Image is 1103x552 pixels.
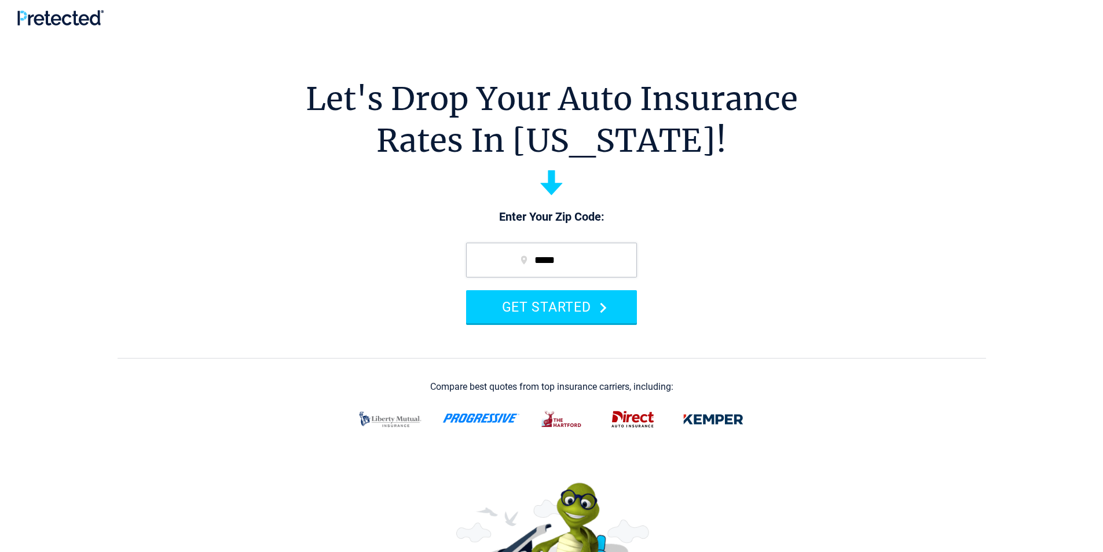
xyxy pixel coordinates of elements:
[604,404,661,434] img: direct
[466,243,637,277] input: zip code
[430,382,673,392] div: Compare best quotes from top insurance carriers, including:
[306,78,798,162] h1: Let's Drop Your Auto Insurance Rates In [US_STATE]!
[534,404,591,434] img: thehartford
[675,404,752,434] img: kemper
[466,290,637,323] button: GET STARTED
[17,10,104,25] img: Pretected Logo
[442,414,520,423] img: progressive
[455,209,648,225] p: Enter Your Zip Code:
[352,404,428,434] img: liberty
